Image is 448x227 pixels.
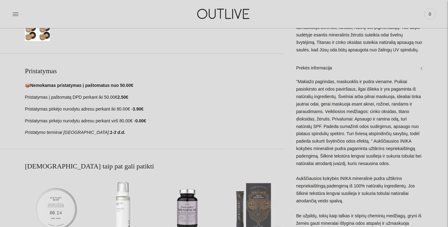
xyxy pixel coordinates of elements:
h2: [DEMOGRAPHIC_DATA] taip pat gali patikti [25,162,284,171]
strong: 3.90€ [133,106,143,111]
a: 0 [424,7,436,21]
a: Prekės informacija [296,58,423,78]
strong: 0.00€ [135,118,146,123]
p: Pristatymas pirkėjo nurodytu adresu perkant virš 80.00€ - [25,117,284,125]
strong: 1-3 d.d. [110,130,125,135]
p: Pristatymas pirkėjo nurodytu adresu perkant iki 80.00€ - [25,106,284,113]
p: Pristatymas į paštomatą DPD perkant iki 50.00€ [25,94,284,101]
p: Gryni iš žemės gauti mineralai išlygina odos atspalvį ir užmaskuoja bėrimus, randus, rožinę bei p... [296,17,423,54]
button: Translation missing: en.general.accessibility.image_thumbail [25,16,50,41]
strong: 2.50€ [117,95,128,100]
strong: Nemokamas pristatymas į paštomatus nuo 50.00€ [30,83,133,88]
h2: Pristatymas [25,66,284,76]
em: Pristatymo terminai [GEOGRAPHIC_DATA]: [25,130,110,135]
p: 📦 [25,82,284,89]
span: 0 [426,10,434,18]
img: OUTLIVE [185,3,263,25]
